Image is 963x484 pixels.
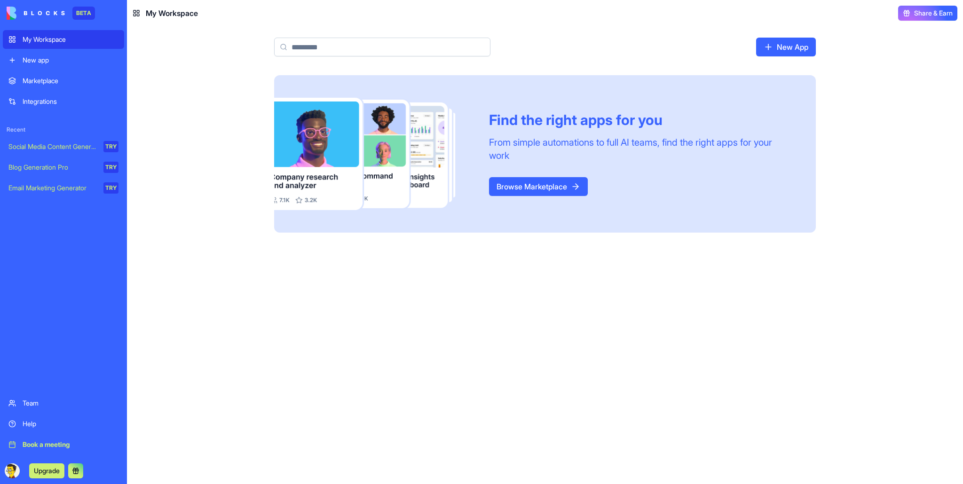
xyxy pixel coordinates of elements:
a: Email Marketing GeneratorTRY [3,179,124,197]
div: Book a meeting [23,440,118,449]
div: Integrations [23,97,118,106]
div: Social Media Content Generator [8,142,97,151]
span: Recent [3,126,124,133]
div: TRY [103,141,118,152]
div: Blog Generation Pro [8,163,97,172]
button: Share & Earn [898,6,957,21]
img: ACg8ocIQBnP4ev15Dh0kAPl57rfuEzFn-iXWXqGcMwUsWRX7C-X6qyU=s96-c [5,463,20,478]
a: New App [756,38,816,56]
img: logo [7,7,65,20]
a: Blog Generation ProTRY [3,158,124,177]
a: Book a meeting [3,435,124,454]
a: Integrations [3,92,124,111]
div: TRY [103,182,118,194]
a: BETA [7,7,95,20]
a: New app [3,51,124,70]
div: Help [23,419,118,429]
div: Find the right apps for you [489,111,793,128]
div: New app [23,55,118,65]
div: Marketplace [23,76,118,86]
a: Upgrade [29,466,64,475]
div: From simple automations to full AI teams, find the right apps for your work [489,136,793,162]
a: My Workspace [3,30,124,49]
div: Email Marketing Generator [8,183,97,193]
div: BETA [72,7,95,20]
div: Team [23,398,118,408]
a: Browse Marketplace [489,177,588,196]
div: TRY [103,162,118,173]
div: My Workspace [23,35,118,44]
a: Help [3,414,124,433]
button: Upgrade [29,463,64,478]
span: Share & Earn [914,8,953,18]
a: Social Media Content GeneratorTRY [3,137,124,156]
img: Frame_181_egmpey.png [274,98,474,210]
span: My Workspace [146,8,198,19]
a: Marketplace [3,71,124,90]
a: Team [3,394,124,413]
